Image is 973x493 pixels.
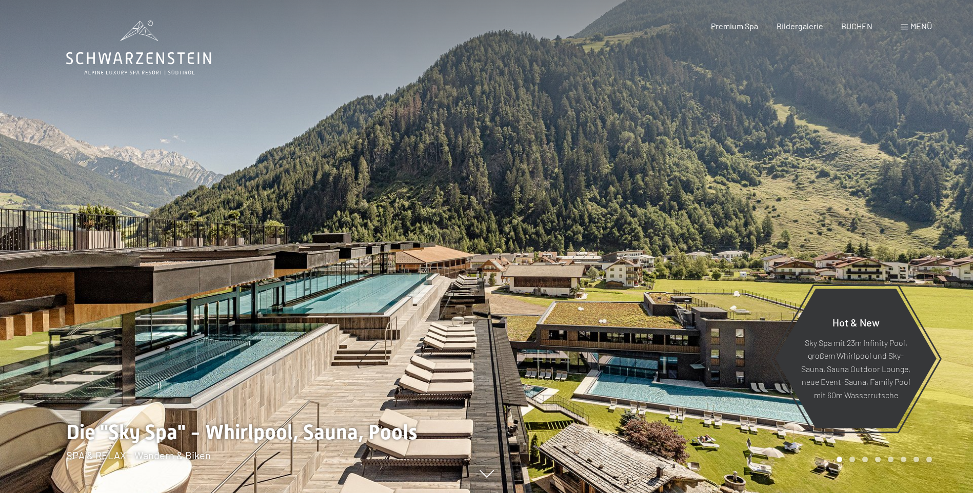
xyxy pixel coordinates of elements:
a: Bildergalerie [777,21,823,31]
div: Carousel Page 3 [862,457,868,462]
div: Carousel Page 8 [926,457,932,462]
span: Hot & New [832,316,880,328]
a: BUCHEN [841,21,872,31]
div: Carousel Page 1 (Current Slide) [837,457,842,462]
div: Carousel Page 2 [849,457,855,462]
div: Carousel Page 5 [888,457,893,462]
div: Carousel Pagination [833,457,932,462]
a: Premium Spa [711,21,758,31]
p: Sky Spa mit 23m Infinity Pool, großem Whirlpool und Sky-Sauna, Sauna Outdoor Lounge, neue Event-S... [800,336,911,401]
a: Hot & New Sky Spa mit 23m Infinity Pool, großem Whirlpool und Sky-Sauna, Sauna Outdoor Lounge, ne... [775,288,937,429]
div: Carousel Page 4 [875,457,881,462]
span: Menü [910,21,932,31]
div: Carousel Page 6 [901,457,906,462]
div: Carousel Page 7 [914,457,919,462]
